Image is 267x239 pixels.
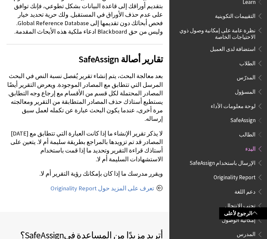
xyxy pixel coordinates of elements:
a: الرجوع لأعلى [219,207,267,219]
h2: تقارير أصالة SafeAssign [7,44,163,66]
span: الإرسال باستخدام SafeAssign [190,157,256,166]
span: التقييمات التكوينية [215,10,256,19]
span: الطلاب [239,58,256,67]
span: المدرس [237,229,256,238]
span: SafeAssign [230,115,256,124]
p: لا يذكر تقرير الإنشاء ما إذا كانت العبارة التي تتطابق مع [DATE] المصادر قد تم تزويدها بالمراجع بط... [7,129,163,164]
a: تعرف على المزيد حول Originality Report [50,184,154,192]
p: ويقرر مدرسك ما إذا كان بإمكانك رؤية التقرير أم لا. [7,169,163,178]
p: بعد معالجة البحث، يتم إنشاء تقرير يُفصل نسبة النص في البحث المرسل التي تتطابق مع المصادر الموجودة... [7,72,163,123]
span: لوحة معلومات الأداء [211,101,256,109]
span: تجنب الانتحال [225,200,256,209]
span: دعم اللغة [234,186,256,195]
span: البدء [245,143,256,152]
span: إمكانية الوصول [222,215,256,223]
span: المسؤول [235,86,256,95]
span: Originality Report [214,172,256,181]
span: المدرّس [237,72,256,81]
span: نظرة عامة على إمكانية وصول ذوي الاحتياجات الخاصة [177,25,256,40]
span: الطالب [239,129,256,138]
span: استضافة لدى العميل [210,43,256,52]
